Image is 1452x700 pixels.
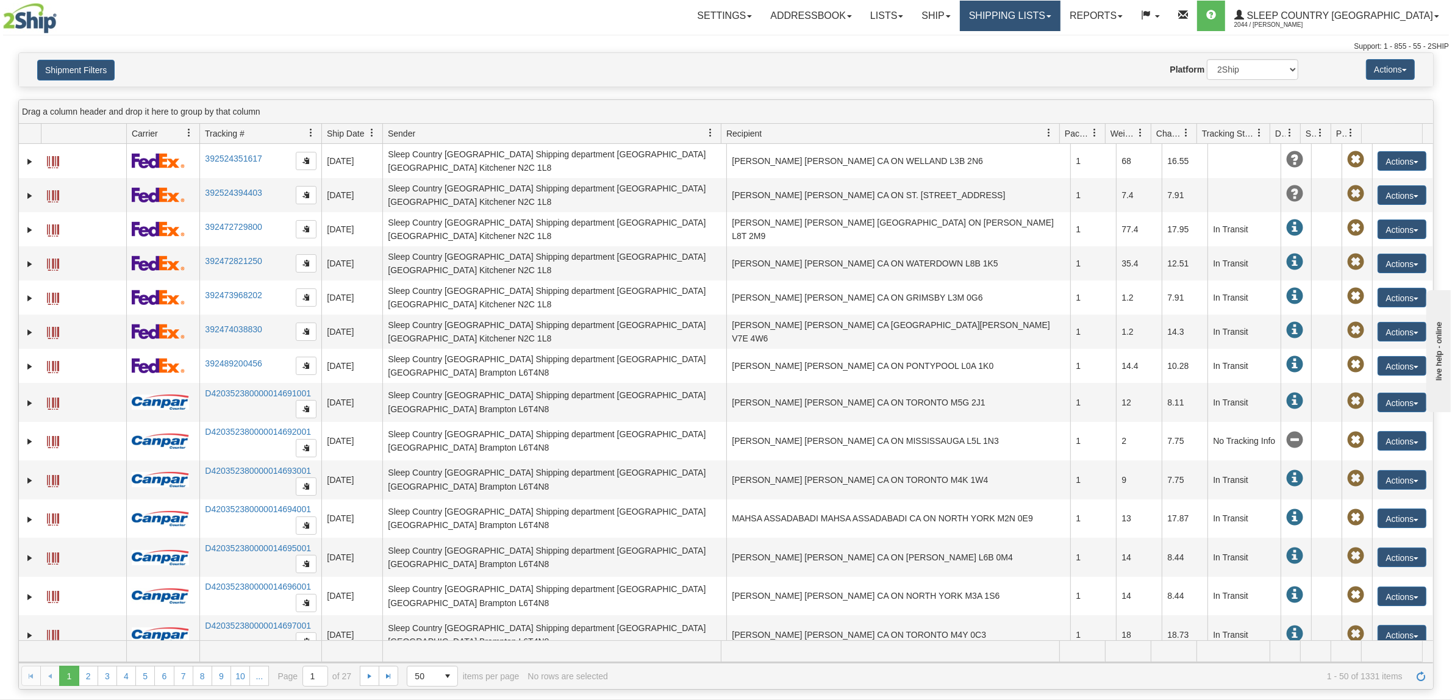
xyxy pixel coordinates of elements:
[1234,19,1326,31] span: 2044 / [PERSON_NAME]
[1347,548,1364,565] span: Pickup Not Assigned
[1070,460,1116,499] td: 1
[205,427,311,437] a: D420352380000014692001
[1378,625,1426,645] button: Actions
[1286,151,1303,168] span: Unknown
[382,499,726,538] td: Sleep Country [GEOGRAPHIC_DATA] Shipping department [GEOGRAPHIC_DATA] [GEOGRAPHIC_DATA] Brampton ...
[321,460,382,499] td: [DATE]
[1207,615,1281,654] td: In Transit
[205,466,311,476] a: D420352380000014693001
[726,280,1070,315] td: [PERSON_NAME] [PERSON_NAME] CA ON GRIMSBY L3M 0G6
[726,127,762,140] span: Recipient
[1347,626,1364,643] span: Pickup Not Assigned
[135,666,155,685] a: 5
[1070,349,1116,383] td: 1
[1116,280,1162,315] td: 1.2
[296,555,317,573] button: Copy to clipboard
[1116,349,1162,383] td: 14.4
[960,1,1060,31] a: Shipping lists
[24,474,36,487] a: Expand
[296,632,317,651] button: Copy to clipboard
[1286,393,1303,410] span: In Transit
[1162,499,1207,538] td: 17.87
[1286,626,1303,643] span: In Transit
[321,422,382,461] td: [DATE]
[726,383,1070,422] td: [PERSON_NAME] [PERSON_NAME] CA ON TORONTO M5G 2J1
[301,123,321,143] a: Tracking # filter column settings
[726,538,1070,577] td: [PERSON_NAME] [PERSON_NAME] CA ON [PERSON_NAME] L6B 0M4
[296,152,317,170] button: Copy to clipboard
[24,552,36,564] a: Expand
[47,470,59,489] a: Label
[116,666,136,685] a: 4
[1347,254,1364,271] span: Pickup Not Assigned
[321,499,382,538] td: [DATE]
[205,127,245,140] span: Tracking #
[1070,577,1116,616] td: 1
[132,395,189,410] img: 14 - Canpar
[1378,151,1426,171] button: Actions
[24,258,36,270] a: Expand
[296,220,317,238] button: Copy to clipboard
[321,538,382,577] td: [DATE]
[205,582,311,591] a: D420352380000014696001
[1286,356,1303,373] span: In Transit
[47,355,59,375] a: Label
[1116,144,1162,178] td: 68
[379,666,398,685] a: Go to the last page
[1162,144,1207,178] td: 16.55
[24,629,36,641] a: Expand
[24,155,36,168] a: Expand
[321,383,382,422] td: [DATE]
[1207,212,1281,246] td: In Transit
[726,315,1070,349] td: [PERSON_NAME] [PERSON_NAME] CA [GEOGRAPHIC_DATA][PERSON_NAME] V7E 4W6
[1116,383,1162,422] td: 12
[1286,254,1303,271] span: In Transit
[1347,151,1364,168] span: Pickup Not Assigned
[1070,538,1116,577] td: 1
[132,255,185,271] img: 2 - FedEx Express®
[1340,123,1361,143] a: Pickup Status filter column settings
[1116,315,1162,349] td: 1.2
[132,127,158,140] span: Carrier
[382,144,726,178] td: Sleep Country [GEOGRAPHIC_DATA] Shipping department [GEOGRAPHIC_DATA] [GEOGRAPHIC_DATA] Kitchener...
[1039,123,1059,143] a: Recipient filter column settings
[1207,499,1281,538] td: In Transit
[1207,577,1281,616] td: In Transit
[1070,246,1116,280] td: 1
[382,178,726,212] td: Sleep Country [GEOGRAPHIC_DATA] Shipping department [GEOGRAPHIC_DATA] [GEOGRAPHIC_DATA] Kitchener...
[1378,220,1426,239] button: Actions
[1244,10,1433,21] span: Sleep Country [GEOGRAPHIC_DATA]
[382,538,726,577] td: Sleep Country [GEOGRAPHIC_DATA] Shipping department [GEOGRAPHIC_DATA] [GEOGRAPHIC_DATA] Brampton ...
[47,547,59,566] a: Label
[296,594,317,612] button: Copy to clipboard
[3,3,57,34] img: logo2044.jpg
[1286,432,1303,449] span: No Tracking Info
[407,666,458,687] span: Page sizes drop down
[1116,460,1162,499] td: 9
[1202,127,1255,140] span: Tracking Status
[1162,422,1207,461] td: 7.75
[1207,383,1281,422] td: In Transit
[1378,288,1426,307] button: Actions
[9,10,113,20] div: live help - online
[528,671,608,681] div: No rows are selected
[1060,1,1132,31] a: Reports
[1286,322,1303,339] span: In Transit
[327,127,364,140] span: Ship Date
[1347,509,1364,526] span: Pickup Not Assigned
[1424,288,1451,412] iframe: chat widget
[1378,254,1426,273] button: Actions
[861,1,912,31] a: Lists
[1347,288,1364,305] span: Pickup Not Assigned
[382,349,726,383] td: Sleep Country [GEOGRAPHIC_DATA] Shipping department [GEOGRAPHIC_DATA] [GEOGRAPHIC_DATA] Brampton ...
[1310,123,1331,143] a: Shipment Issues filter column settings
[382,383,726,422] td: Sleep Country [GEOGRAPHIC_DATA] Shipping department [GEOGRAPHIC_DATA] [GEOGRAPHIC_DATA] Brampton ...
[1116,538,1162,577] td: 14
[98,666,117,685] a: 3
[24,513,36,526] a: Expand
[47,151,59,170] a: Label
[1279,123,1300,143] a: Delivery Status filter column settings
[205,359,262,368] a: 392489200456
[296,439,317,457] button: Copy to clipboard
[174,666,193,685] a: 7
